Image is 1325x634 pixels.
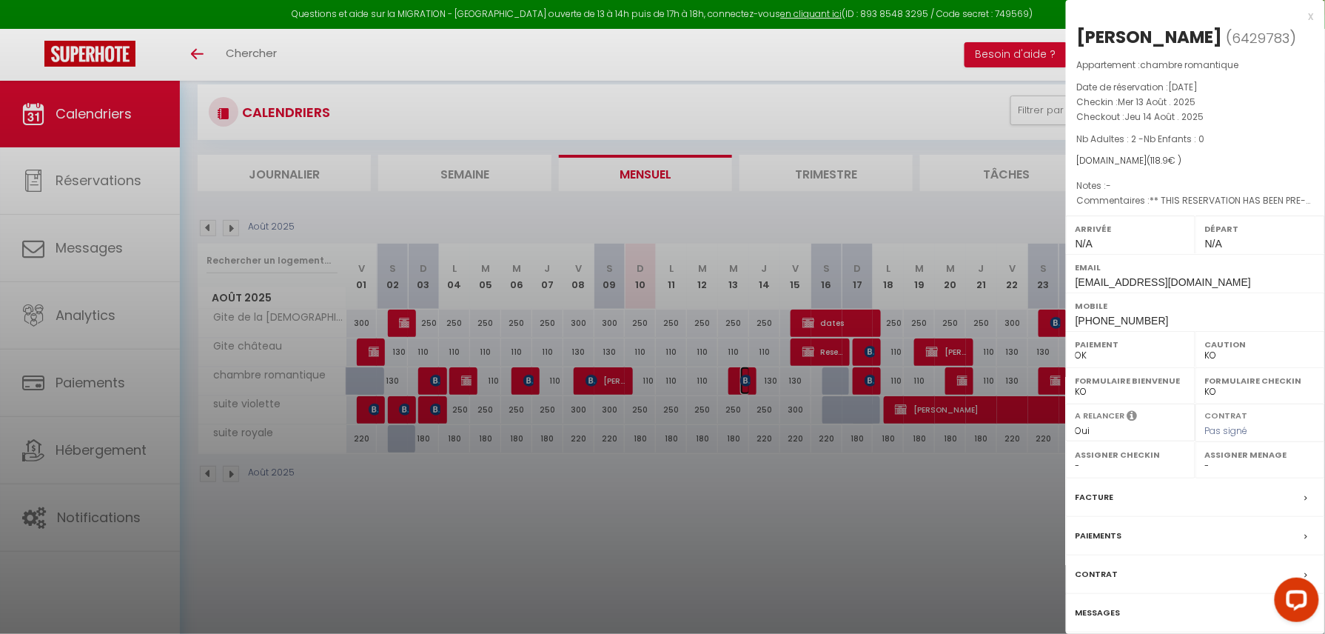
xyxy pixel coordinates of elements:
span: chambre romantique [1141,59,1239,71]
div: x [1066,7,1314,25]
span: Pas signé [1205,424,1248,437]
span: Mer 13 Août . 2025 [1118,96,1196,108]
p: Checkout : [1077,110,1314,124]
p: Date de réservation : [1077,80,1314,95]
span: Nb Enfants : 0 [1144,133,1205,145]
label: Assigner Checkin [1076,447,1186,462]
span: Nb Adultes : 2 - [1077,133,1205,145]
label: Mobile [1076,298,1315,313]
label: Paiements [1076,528,1122,544]
p: Commentaires : [1077,193,1314,208]
span: 6429783 [1232,29,1290,47]
span: N/A [1076,238,1093,250]
label: Formulaire Checkin [1205,373,1315,388]
label: Contrat [1205,410,1248,419]
label: Assigner Menage [1205,447,1315,462]
div: [DOMAIN_NAME] [1077,154,1314,168]
iframe: LiveChat chat widget [1263,572,1325,634]
span: [DATE] [1169,81,1198,93]
span: [PHONE_NUMBER] [1076,315,1169,327]
label: Contrat [1076,567,1118,582]
div: [PERSON_NAME] [1077,25,1223,49]
i: Sélectionner OUI si vous souhaiter envoyer les séquences de messages post-checkout [1127,410,1138,426]
label: Départ [1205,221,1315,236]
span: [EMAIL_ADDRESS][DOMAIN_NAME] [1076,276,1251,288]
span: - [1107,179,1112,192]
span: 118.9 [1151,154,1169,167]
p: Checkin : [1077,95,1314,110]
span: Jeu 14 Août . 2025 [1125,110,1204,123]
p: Appartement : [1077,58,1314,73]
label: Facture [1076,490,1114,505]
label: Messages [1076,605,1121,621]
label: Arrivée [1076,221,1186,236]
label: Formulaire Bienvenue [1076,373,1186,388]
span: ( € ) [1147,154,1182,167]
label: A relancer [1076,410,1125,422]
span: N/A [1205,238,1222,250]
span: ( ) [1227,27,1297,48]
p: Notes : [1077,178,1314,193]
label: Email [1076,260,1315,275]
label: Paiement [1076,337,1186,352]
label: Caution [1205,337,1315,352]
